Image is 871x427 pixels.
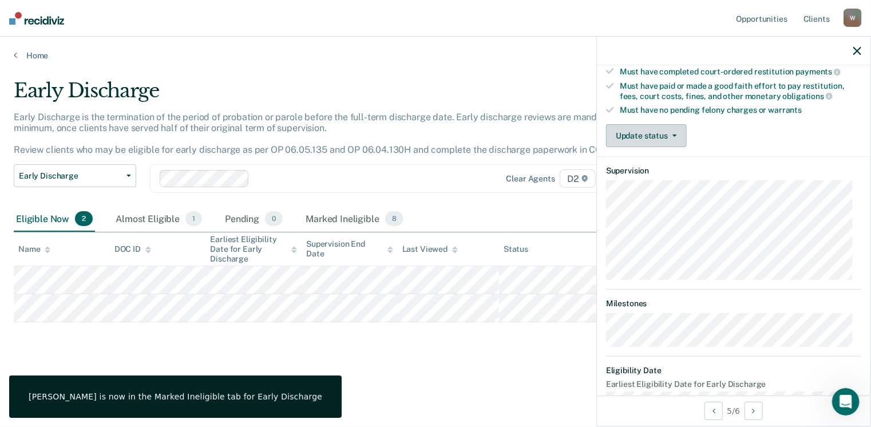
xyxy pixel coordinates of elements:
div: Clear agents [506,174,555,184]
dt: Earliest Eligibility Date for Early Discharge [606,379,861,389]
div: Pending [223,207,285,232]
dt: Eligibility Date [606,366,861,375]
div: Earliest Eligibility Date for Early Discharge [210,235,297,263]
button: Previous Opportunity [704,402,723,420]
div: Marked Ineligible [303,207,406,232]
dt: Milestones [606,299,861,309]
span: Early Discharge [19,171,122,181]
div: Supervision End Date [306,239,393,259]
img: Recidiviz [9,12,64,25]
dt: Supervision [606,166,861,176]
div: Early Discharge [14,79,667,112]
div: W [844,9,862,27]
div: [PERSON_NAME] is now in the Marked Ineligible tab for Early Discharge [29,392,322,402]
p: Early Discharge is the termination of the period of probation or parole before the full-term disc... [14,112,629,156]
button: Next Opportunity [745,402,763,420]
div: Last Viewed [402,244,458,254]
div: Status [504,244,528,254]
a: Home [14,50,857,61]
div: 5 / 6 [597,396,870,426]
div: Name [18,244,50,254]
span: 0 [265,211,283,226]
div: Must have no pending felony charges or [620,105,861,115]
span: payments [796,67,841,76]
span: obligations [783,92,833,101]
span: warrants [769,105,802,114]
span: 8 [385,211,403,226]
div: Must have paid or made a good faith effort to pay restitution, fees, court costs, fines, and othe... [620,81,861,101]
iframe: Intercom live chat [832,388,860,416]
div: Eligible Now [14,207,95,232]
div: DOC ID [114,244,151,254]
span: D2 [560,169,596,188]
button: Update status [606,124,687,147]
span: 1 [185,211,202,226]
span: 2 [75,211,93,226]
div: Almost Eligible [113,207,204,232]
div: Must have completed court-ordered restitution [620,66,861,77]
